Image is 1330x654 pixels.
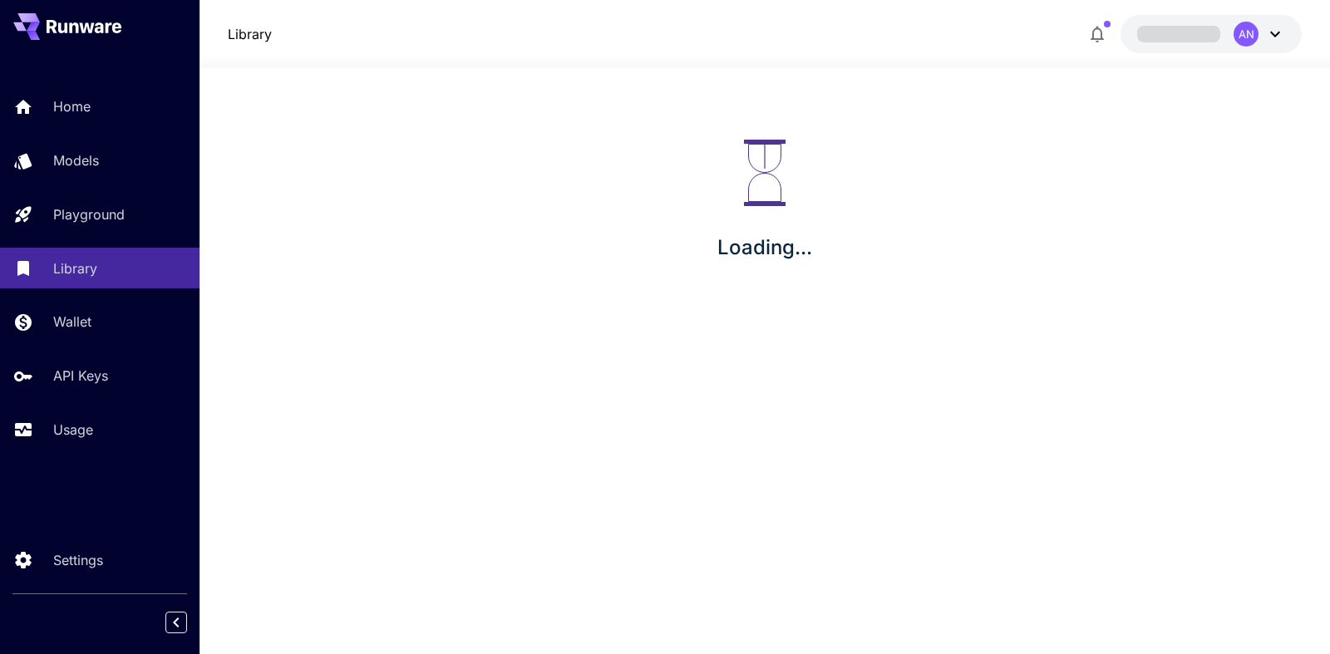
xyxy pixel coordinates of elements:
p: Usage [53,420,93,440]
p: Wallet [53,312,91,332]
p: Home [53,96,91,116]
nav: breadcrumb [228,24,272,44]
p: Loading... [717,233,812,263]
button: AN [1121,15,1302,53]
a: Library [228,24,272,44]
button: Collapse sidebar [165,612,187,633]
p: Library [53,258,97,278]
div: Collapse sidebar [178,607,199,637]
p: Playground [53,204,125,224]
p: API Keys [53,366,108,386]
div: AN [1234,22,1259,47]
p: Models [53,150,99,170]
p: Settings [53,550,103,570]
